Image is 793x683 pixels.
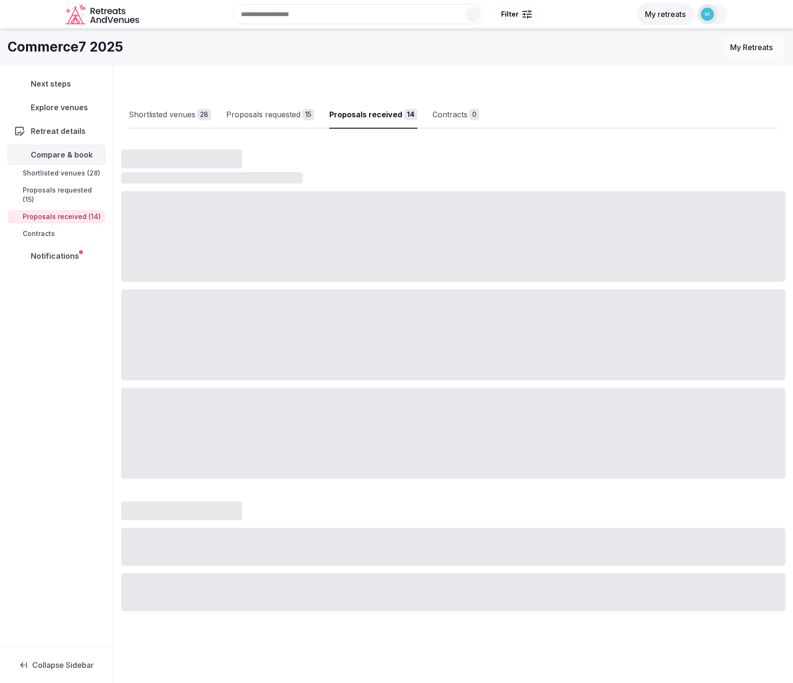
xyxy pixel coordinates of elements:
span: Compare & book [31,149,93,160]
a: Contracts0 [432,101,479,129]
span: Contracts [23,229,55,238]
a: Proposals received14 [329,101,417,129]
span: Shortlisted venues (28) [23,168,100,178]
a: Next steps [8,74,105,94]
svg: Retreats and Venues company logo [65,4,141,25]
a: Contracts [8,227,105,240]
button: Filter [495,5,538,23]
img: michael.ofarrell [701,8,714,21]
span: Proposals requested (15) [23,185,101,204]
h1: Commerce7 2025 [8,38,123,56]
a: Proposals received (14) [8,210,105,223]
span: Retreat details [31,125,86,137]
a: Proposals requested (15) [8,184,105,206]
span: My Retreats [730,43,773,52]
div: 28 [197,109,211,120]
button: Collapse Sidebar [8,655,105,675]
button: My Retreats [721,35,785,59]
div: Proposals requested [226,109,300,120]
a: Shortlisted venues28 [129,101,211,129]
a: Shortlisted venues (28) [8,166,105,180]
div: Proposals received [329,109,402,120]
a: Notifications [8,246,105,266]
span: Collapse Sidebar [32,660,94,670]
div: Shortlisted venues [129,109,195,120]
span: Explore venues [31,102,92,113]
a: Visit the homepage [65,4,141,25]
a: Proposals requested15 [226,101,314,129]
span: Proposals received (14) [23,212,101,221]
div: 15 [302,109,314,120]
span: Notifications [31,250,83,262]
div: 0 [469,109,479,120]
span: Next steps [31,78,75,89]
a: My retreats [637,9,694,19]
button: My retreats [637,3,694,25]
div: Contracts [432,109,467,120]
span: Filter [501,9,519,19]
div: 14 [404,109,417,120]
a: Explore venues [8,97,105,117]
